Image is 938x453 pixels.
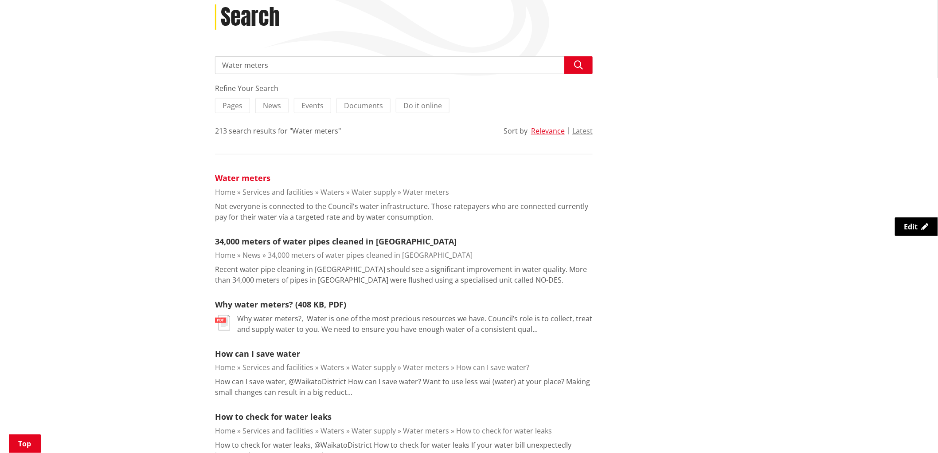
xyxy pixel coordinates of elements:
[320,187,344,197] a: Waters
[215,83,593,94] div: Refine Your Search
[352,426,396,436] a: Water supply
[215,315,230,331] img: document-pdf.svg
[456,362,529,372] a: How can I save water?
[215,173,270,183] a: Water meters
[215,299,346,310] a: Why water meters? (408 KB, PDF)
[320,426,344,436] a: Waters
[895,217,938,236] a: Edit
[352,362,396,372] a: Water supply
[531,127,565,135] button: Relevance
[215,348,300,359] a: How can I save water
[403,426,449,436] a: Water meters
[237,313,593,335] p: Why water meters?, ﻿ Water is one of the most precious resources we have. Council’s role is to co...
[223,101,242,110] span: Pages
[215,201,593,222] p: Not everyone is connected to the Council's water infrastructure. Those ratepayers who are connect...
[215,264,593,285] p: Recent water pipe cleaning in [GEOGRAPHIC_DATA] should see a significant improvement in water qua...
[344,101,383,110] span: Documents
[215,426,235,436] a: Home
[215,250,235,260] a: Home
[403,362,449,372] a: Water meters
[221,4,280,30] h1: Search
[215,126,341,136] div: 213 search results for "Water meters"
[215,236,457,247] a: 34,000 meters of water pipes cleaned in [GEOGRAPHIC_DATA]
[897,416,929,448] iframe: Messenger Launcher
[215,362,235,372] a: Home
[403,187,449,197] a: Water meters
[215,187,235,197] a: Home
[301,101,324,110] span: Events
[263,101,281,110] span: News
[572,127,593,135] button: Latest
[456,426,552,436] a: How to check for water leaks
[242,362,313,372] a: Services and facilities
[215,376,593,398] p: How can I save water, @WaikatoDistrict How can I save water? Want to use less wai (water) at your...
[268,250,473,260] a: 34,000 meters of water pipes cleaned in [GEOGRAPHIC_DATA]
[904,222,918,232] span: Edit
[215,411,332,422] a: How to check for water leaks
[320,362,344,372] a: Waters
[215,56,593,74] input: Search input
[352,187,396,197] a: Water supply
[242,187,313,197] a: Services and facilities
[242,250,261,260] a: News
[9,434,41,453] a: Top
[504,126,528,136] div: Sort by
[403,101,442,110] span: Do it online
[242,426,313,436] a: Services and facilities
